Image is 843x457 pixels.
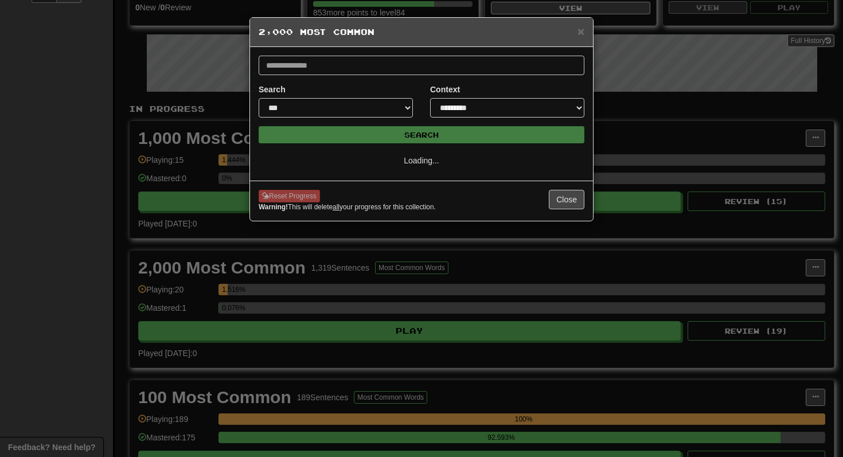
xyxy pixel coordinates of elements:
[259,203,288,211] strong: Warning!
[259,84,286,95] label: Search
[549,190,584,209] button: Close
[259,26,584,38] h5: 2,000 Most Common
[577,25,584,38] span: ×
[259,155,584,166] p: Loading...
[333,203,339,211] u: all
[259,190,320,202] button: Reset Progress
[259,202,436,212] small: This will delete your progress for this collection.
[430,84,460,95] label: Context
[577,25,584,37] button: Close
[259,126,584,143] button: Search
